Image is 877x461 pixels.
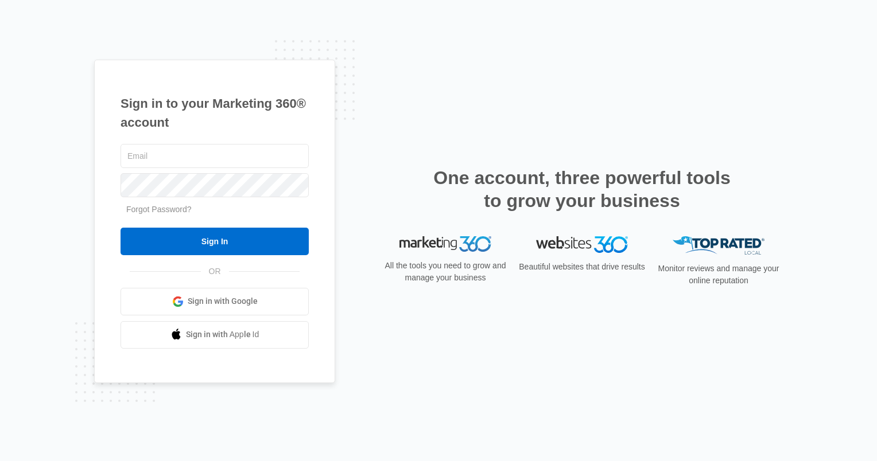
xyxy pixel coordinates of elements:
[673,236,765,255] img: Top Rated Local
[654,263,783,287] p: Monitor reviews and manage your online reputation
[121,288,309,315] a: Sign in with Google
[430,166,734,212] h2: One account, three powerful tools to grow your business
[121,228,309,255] input: Sign In
[381,260,510,284] p: All the tools you need to grow and manage your business
[121,321,309,349] a: Sign in with Apple Id
[121,94,309,132] h1: Sign in to your Marketing 360® account
[121,144,309,168] input: Email
[536,236,628,253] img: Websites 360
[126,205,192,214] a: Forgot Password?
[188,295,258,307] span: Sign in with Google
[518,261,646,273] p: Beautiful websites that drive results
[186,329,259,341] span: Sign in with Apple Id
[201,265,229,278] span: OR
[399,236,491,252] img: Marketing 360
